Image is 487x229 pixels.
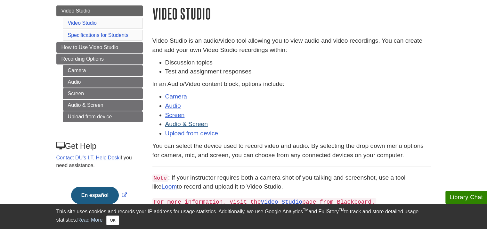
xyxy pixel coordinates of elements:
div: Guide Page Menu [56,5,143,215]
a: How to Use Video Studio [56,42,143,53]
a: Camera [165,93,187,100]
p: Video Studio is an audio/video tool allowing you to view audio and video recordings. You can crea... [152,36,431,55]
a: Upload from device [63,111,143,122]
a: Video Studio [68,20,97,26]
span: Video Studio [61,8,90,13]
a: Video Studio [56,5,143,16]
span: Recording Options [61,56,104,62]
button: Close [106,216,119,225]
button: En español [71,187,119,204]
a: Video Studio [261,199,302,205]
a: Screen [63,88,143,99]
h1: Video Studio [152,5,431,22]
a: Contact DU's I.T. Help Desk [56,155,120,160]
a: Screen [165,112,185,118]
li: Discussion topics [165,58,431,67]
h3: Get Help [56,141,142,151]
span: How to Use Video Studio [61,45,118,50]
p: if you need assistance. [56,154,142,169]
a: Audio [165,102,181,109]
p: : If your instructor requires both a camera shot of you talking and screenshot, use a tool like t... [152,173,431,192]
a: Audio & Screen [165,121,208,127]
a: Upload from device [165,130,218,137]
li: Test and assignment responses [165,67,431,76]
p: You can select the device used to record video and audio. By selecting the drop down menu options... [152,141,431,160]
p: In an Audio/Video content block, options include: [152,80,431,89]
code: Note [152,174,168,182]
sup: TM [303,208,308,212]
a: Audio [63,77,143,88]
a: Read More [77,217,102,223]
a: Camera [63,65,143,76]
a: Specifications for Students [68,32,128,38]
a: Link opens in new window [69,192,129,198]
div: This site uses cookies and records your IP address for usage statistics. Additionally, we use Goo... [56,208,431,225]
a: Recording Options [56,54,143,64]
a: Audio & Screen [63,100,143,111]
a: Loom [161,183,177,190]
sup: TM [339,208,344,212]
button: Library Chat [445,191,487,204]
code: For more information, visit the page from Blackboard. [152,198,376,206]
